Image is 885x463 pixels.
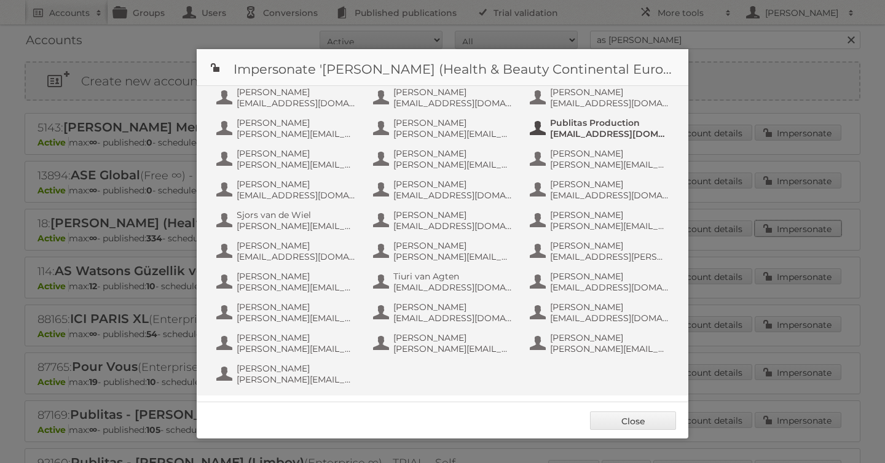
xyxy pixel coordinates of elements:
[550,251,669,262] span: [EMAIL_ADDRESS][PERSON_NAME][DOMAIN_NAME]
[215,331,360,356] button: [PERSON_NAME] [PERSON_NAME][EMAIL_ADDRESS][DOMAIN_NAME]
[393,179,513,190] span: [PERSON_NAME]
[393,117,513,128] span: [PERSON_NAME]
[393,240,513,251] span: [PERSON_NAME]
[590,411,676,430] a: Close
[237,128,356,139] span: [PERSON_NAME][EMAIL_ADDRESS][DOMAIN_NAME]
[215,85,360,110] button: [PERSON_NAME] [EMAIL_ADDRESS][DOMAIN_NAME]
[215,116,360,141] button: [PERSON_NAME] [PERSON_NAME][EMAIL_ADDRESS][DOMAIN_NAME]
[237,117,356,128] span: [PERSON_NAME]
[550,220,669,231] span: [PERSON_NAME][EMAIL_ADDRESS][DOMAIN_NAME]
[393,332,513,343] span: [PERSON_NAME]
[372,177,516,202] button: [PERSON_NAME] [EMAIL_ADDRESS][DOMAIN_NAME]
[393,159,513,170] span: [PERSON_NAME][EMAIL_ADDRESS][DOMAIN_NAME]
[372,270,516,294] button: Tiuri van Agten [EMAIL_ADDRESS][DOMAIN_NAME]
[237,240,356,251] span: [PERSON_NAME]
[372,116,516,141] button: [PERSON_NAME] [PERSON_NAME][EMAIL_ADDRESS][DOMAIN_NAME]
[529,177,673,202] button: [PERSON_NAME] [EMAIL_ADDRESS][DOMAIN_NAME]
[550,282,669,293] span: [EMAIL_ADDRESS][DOMAIN_NAME]
[550,87,669,98] span: [PERSON_NAME]
[237,148,356,159] span: [PERSON_NAME]
[393,220,513,231] span: [EMAIL_ADDRESS][DOMAIN_NAME]
[393,251,513,262] span: [PERSON_NAME][EMAIL_ADDRESS][DOMAIN_NAME]
[215,208,360,233] button: Sjors van de Wiel [PERSON_NAME][EMAIL_ADDRESS][DOMAIN_NAME]
[237,271,356,282] span: [PERSON_NAME]
[550,128,669,139] span: [EMAIL_ADDRESS][DOMAIN_NAME]
[550,148,669,159] span: [PERSON_NAME]
[372,147,516,171] button: [PERSON_NAME] [PERSON_NAME][EMAIL_ADDRESS][DOMAIN_NAME]
[237,251,356,262] span: [EMAIL_ADDRESS][DOMAIN_NAME]
[237,363,356,374] span: [PERSON_NAME]
[237,313,356,324] span: [PERSON_NAME][EMAIL_ADDRESS][DOMAIN_NAME]
[237,209,356,220] span: Sjors van de Wiel
[550,117,669,128] span: Publitas Production
[393,98,513,109] span: [EMAIL_ADDRESS][DOMAIN_NAME]
[237,98,356,109] span: [EMAIL_ADDRESS][DOMAIN_NAME]
[529,270,673,294] button: [PERSON_NAME] [EMAIL_ADDRESS][DOMAIN_NAME]
[550,190,669,201] span: [EMAIL_ADDRESS][DOMAIN_NAME]
[529,116,673,141] button: Publitas Production [EMAIL_ADDRESS][DOMAIN_NAME]
[372,208,516,233] button: [PERSON_NAME] [EMAIL_ADDRESS][DOMAIN_NAME]
[529,300,673,325] button: [PERSON_NAME] [EMAIL_ADDRESS][DOMAIN_NAME]
[550,271,669,282] span: [PERSON_NAME]
[372,300,516,325] button: [PERSON_NAME] [EMAIL_ADDRESS][DOMAIN_NAME]
[529,239,673,263] button: [PERSON_NAME] [EMAIL_ADDRESS][PERSON_NAME][DOMAIN_NAME]
[372,331,516,356] button: [PERSON_NAME] [PERSON_NAME][EMAIL_ADDRESS][DOMAIN_NAME]
[550,343,669,354] span: [PERSON_NAME][EMAIL_ADDRESS][DOMAIN_NAME]
[550,313,669,324] span: [EMAIL_ADDRESS][DOMAIN_NAME]
[529,85,673,110] button: [PERSON_NAME] [EMAIL_ADDRESS][DOMAIN_NAME]
[237,374,356,385] span: [PERSON_NAME][EMAIL_ADDRESS][DOMAIN_NAME]
[237,220,356,231] span: [PERSON_NAME][EMAIL_ADDRESS][DOMAIN_NAME]
[393,128,513,139] span: [PERSON_NAME][EMAIL_ADDRESS][DOMAIN_NAME]
[215,239,360,263] button: [PERSON_NAME] [EMAIL_ADDRESS][DOMAIN_NAME]
[393,343,513,354] span: [PERSON_NAME][EMAIL_ADDRESS][DOMAIN_NAME]
[529,208,673,233] button: [PERSON_NAME] [PERSON_NAME][EMAIL_ADDRESS][DOMAIN_NAME]
[393,148,513,159] span: [PERSON_NAME]
[215,147,360,171] button: [PERSON_NAME] [PERSON_NAME][EMAIL_ADDRESS][DOMAIN_NAME]
[529,331,673,356] button: [PERSON_NAME] [PERSON_NAME][EMAIL_ADDRESS][DOMAIN_NAME]
[237,159,356,170] span: [PERSON_NAME][EMAIL_ADDRESS][DOMAIN_NAME]
[237,343,356,354] span: [PERSON_NAME][EMAIL_ADDRESS][DOMAIN_NAME]
[550,332,669,343] span: [PERSON_NAME]
[550,179,669,190] span: [PERSON_NAME]
[550,240,669,251] span: [PERSON_NAME]
[237,282,356,293] span: [PERSON_NAME][EMAIL_ADDRESS][DOMAIN_NAME]
[393,190,513,201] span: [EMAIL_ADDRESS][DOMAIN_NAME]
[215,300,360,325] button: [PERSON_NAME] [PERSON_NAME][EMAIL_ADDRESS][DOMAIN_NAME]
[237,332,356,343] span: [PERSON_NAME]
[372,239,516,263] button: [PERSON_NAME] [PERSON_NAME][EMAIL_ADDRESS][DOMAIN_NAME]
[215,270,360,294] button: [PERSON_NAME] [PERSON_NAME][EMAIL_ADDRESS][DOMAIN_NAME]
[372,85,516,110] button: [PERSON_NAME] [EMAIL_ADDRESS][DOMAIN_NAME]
[237,302,356,313] span: [PERSON_NAME]
[550,209,669,220] span: [PERSON_NAME]
[550,159,669,170] span: [PERSON_NAME][EMAIL_ADDRESS][DOMAIN_NAME]
[393,282,513,293] span: [EMAIL_ADDRESS][DOMAIN_NAME]
[550,98,669,109] span: [EMAIL_ADDRESS][DOMAIN_NAME]
[237,87,356,98] span: [PERSON_NAME]
[393,313,513,324] span: [EMAIL_ADDRESS][DOMAIN_NAME]
[197,49,688,86] h1: Impersonate '[PERSON_NAME] (Health & Beauty Continental Europe) B.V.'
[215,362,360,386] button: [PERSON_NAME] [PERSON_NAME][EMAIL_ADDRESS][DOMAIN_NAME]
[393,87,513,98] span: [PERSON_NAME]
[237,179,356,190] span: [PERSON_NAME]
[237,190,356,201] span: [EMAIL_ADDRESS][DOMAIN_NAME]
[215,177,360,202] button: [PERSON_NAME] [EMAIL_ADDRESS][DOMAIN_NAME]
[393,302,513,313] span: [PERSON_NAME]
[393,271,513,282] span: Tiuri van Agten
[550,302,669,313] span: [PERSON_NAME]
[393,209,513,220] span: [PERSON_NAME]
[529,147,673,171] button: [PERSON_NAME] [PERSON_NAME][EMAIL_ADDRESS][DOMAIN_NAME]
